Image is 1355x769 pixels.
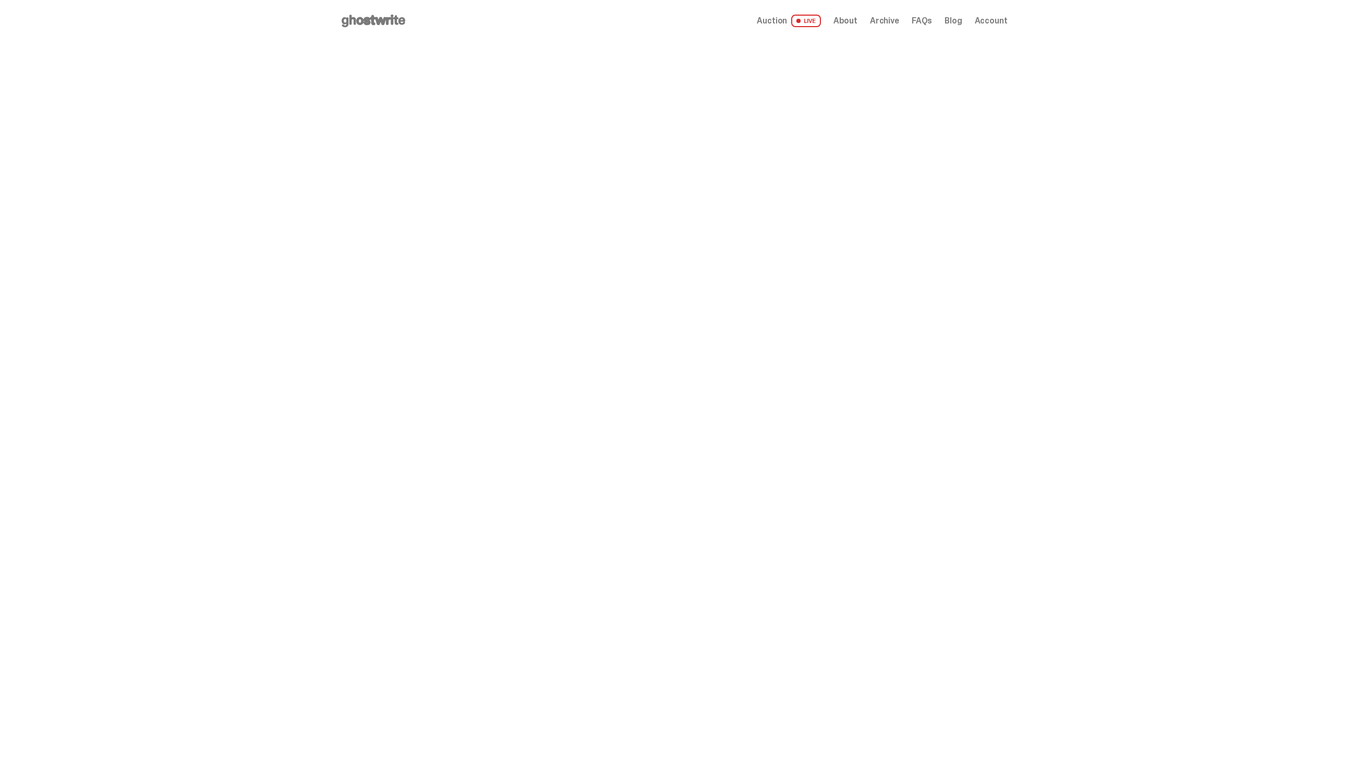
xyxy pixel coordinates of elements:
[945,17,962,25] a: Blog
[791,15,821,27] span: LIVE
[757,17,787,25] span: Auction
[870,17,899,25] a: Archive
[757,15,820,27] a: Auction LIVE
[912,17,932,25] a: FAQs
[833,17,857,25] a: About
[975,17,1008,25] a: Account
